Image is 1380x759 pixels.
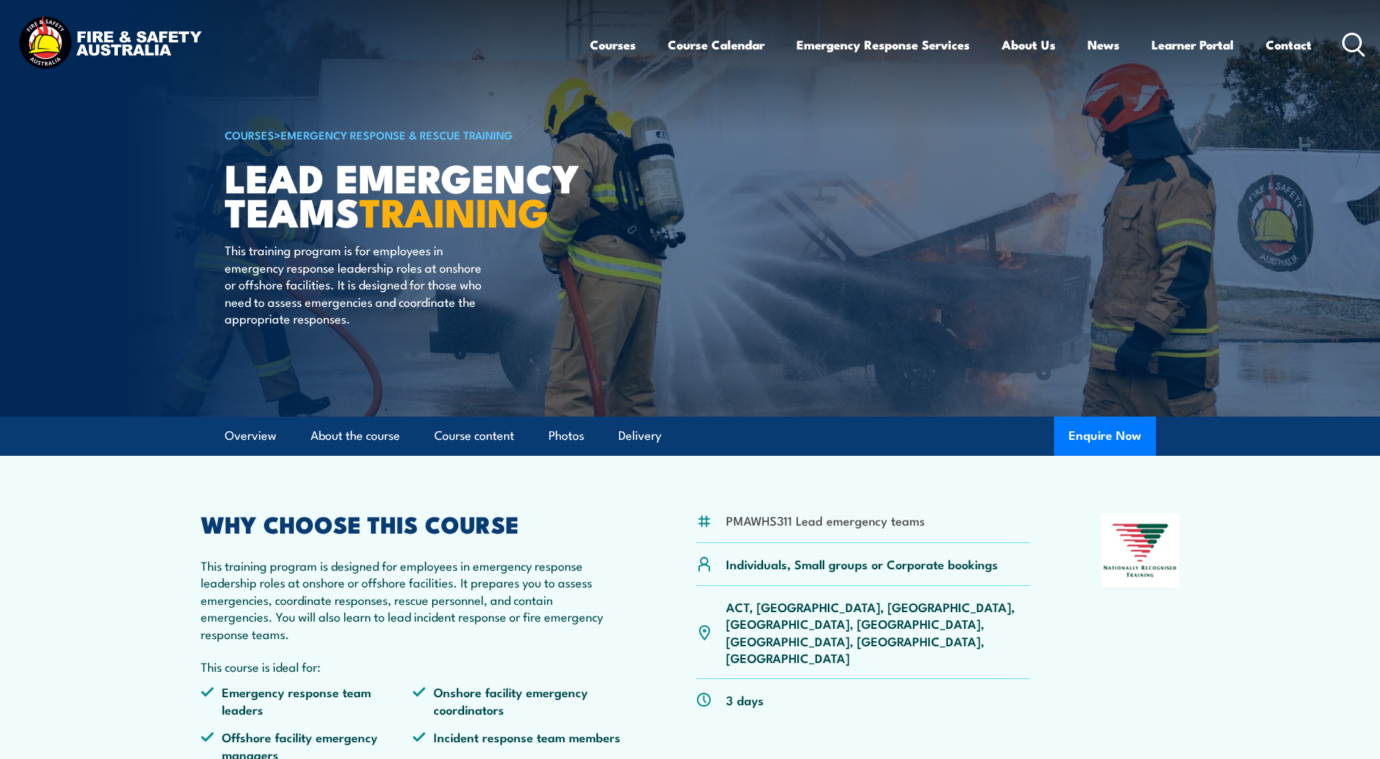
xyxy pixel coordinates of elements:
a: Learner Portal [1152,25,1234,64]
p: Individuals, Small groups or Corporate bookings [726,555,998,572]
h6: > [225,126,584,143]
button: Enquire Now [1054,417,1156,456]
a: Delivery [618,417,661,455]
h2: WHY CHOOSE THIS COURSE [201,513,626,534]
li: Onshore facility emergency coordinators [412,683,625,718]
h1: Lead Emergency Teams [225,160,584,228]
p: This training program is designed for employees in emergency response leadership roles at onshore... [201,557,626,642]
img: Nationally Recognised Training logo. [1101,513,1180,587]
a: Course content [434,417,514,455]
li: Emergency response team leaders [201,683,413,718]
p: This course is ideal for: [201,658,626,675]
a: COURSES [225,126,274,142]
p: ACT, [GEOGRAPHIC_DATA], [GEOGRAPHIC_DATA], [GEOGRAPHIC_DATA], [GEOGRAPHIC_DATA], [GEOGRAPHIC_DATA... [726,598,1031,667]
a: About the course [311,417,400,455]
li: PMAWHS311 Lead emergency teams [726,512,925,529]
a: Course Calendar [668,25,765,64]
p: 3 days [726,691,764,708]
a: News [1088,25,1120,64]
a: Overview [225,417,276,455]
a: Courses [590,25,636,64]
p: This training program is for employees in emergency response leadership roles at onshore or offsh... [225,241,490,326]
a: Contact [1266,25,1312,64]
strong: TRAINING [359,180,549,241]
a: About Us [1002,25,1056,64]
a: Emergency Response Services [797,25,970,64]
a: Photos [549,417,584,455]
a: Emergency Response & Rescue Training [281,126,513,142]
